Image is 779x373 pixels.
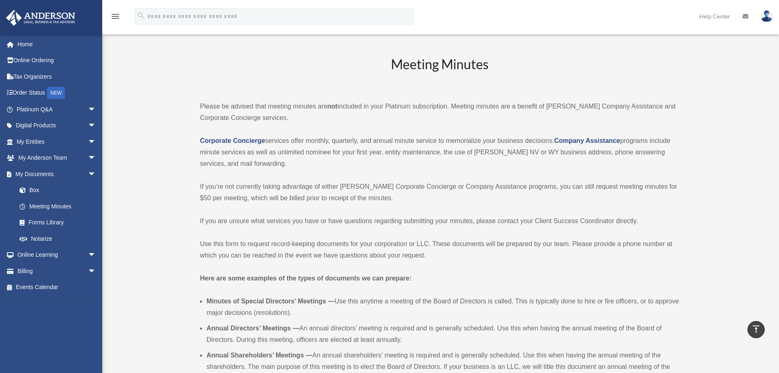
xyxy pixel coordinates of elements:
span: arrow_drop_down [88,166,104,183]
span: arrow_drop_down [88,263,104,280]
a: Platinum Q&Aarrow_drop_down [6,101,108,118]
a: Meeting Minutes [11,198,104,215]
i: search [137,11,146,20]
a: My Entitiesarrow_drop_down [6,133,108,150]
a: Online Learningarrow_drop_down [6,247,108,263]
i: vertical_align_top [751,324,761,334]
a: Forms Library [11,215,108,231]
p: Please be advised that meeting minutes are included in your Platinum subscription. Meeting minute... [200,101,679,124]
a: Digital Productsarrow_drop_down [6,118,108,134]
strong: not [327,103,337,110]
h2: Meeting Minutes [200,55,679,89]
p: services offer monthly, quarterly, and annual minute service to memorialize your business decisio... [200,135,679,170]
p: Use this form to request record-keeping documents for your corporation or LLC. These documents wi... [200,238,679,261]
b: Minutes of Special Directors’ Meetings — [207,298,334,305]
a: Tax Organizers [6,68,108,85]
span: arrow_drop_down [88,133,104,150]
span: arrow_drop_down [88,247,104,264]
b: Annual Shareholders’ Meetings — [207,352,312,359]
li: Use this anytime a meeting of the Board of Directors is called. This is typically done to hire or... [207,296,679,319]
a: Events Calendar [6,279,108,296]
a: vertical_align_top [748,321,765,338]
strong: Here are some examples of the types of documents we can prepare: [200,275,412,282]
li: An annual directors’ meeting is required and is generally scheduled. Use this when having the ann... [207,323,679,346]
a: Corporate Concierge [200,137,265,144]
a: menu [110,14,120,21]
em: resolutions [256,309,287,316]
span: arrow_drop_down [88,101,104,118]
p: If you are unsure what services you have or have questions regarding submitting your minutes, ple... [200,215,679,227]
a: Home [6,36,108,52]
div: NEW [47,87,65,99]
img: User Pic [761,10,773,22]
a: Box [11,182,108,199]
a: Notarize [11,231,108,247]
b: Annual Directors’ Meetings — [207,325,299,332]
i: menu [110,11,120,21]
a: Company Assistance [554,137,620,144]
a: Billingarrow_drop_down [6,263,108,279]
a: Online Ordering [6,52,108,69]
p: If you’re not currently taking advantage of either [PERSON_NAME] Corporate Concierge or Company A... [200,181,679,204]
span: arrow_drop_down [88,118,104,134]
a: Order StatusNEW [6,85,108,102]
a: My Documentsarrow_drop_down [6,166,108,182]
span: arrow_drop_down [88,150,104,167]
img: Anderson Advisors Platinum Portal [4,10,78,26]
a: My Anderson Teamarrow_drop_down [6,150,108,166]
